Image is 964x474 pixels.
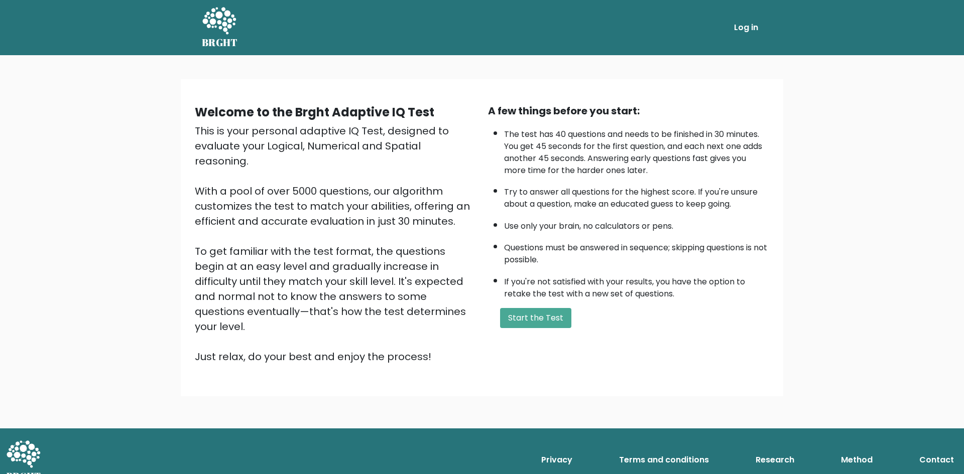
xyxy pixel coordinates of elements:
a: Research [752,450,798,470]
a: BRGHT [202,4,238,51]
a: Method [837,450,877,470]
a: Terms and conditions [615,450,713,470]
div: A few things before you start: [488,103,769,118]
li: If you're not satisfied with your results, you have the option to retake the test with a new set ... [504,271,769,300]
li: Use only your brain, no calculators or pens. [504,215,769,232]
h5: BRGHT [202,37,238,49]
li: The test has 40 questions and needs to be finished in 30 minutes. You get 45 seconds for the firs... [504,123,769,177]
li: Questions must be answered in sequence; skipping questions is not possible. [504,237,769,266]
li: Try to answer all questions for the highest score. If you're unsure about a question, make an edu... [504,181,769,210]
a: Contact [915,450,958,470]
a: Privacy [537,450,576,470]
b: Welcome to the Brght Adaptive IQ Test [195,104,434,120]
div: This is your personal adaptive IQ Test, designed to evaluate your Logical, Numerical and Spatial ... [195,123,476,364]
a: Log in [730,18,762,38]
button: Start the Test [500,308,571,328]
